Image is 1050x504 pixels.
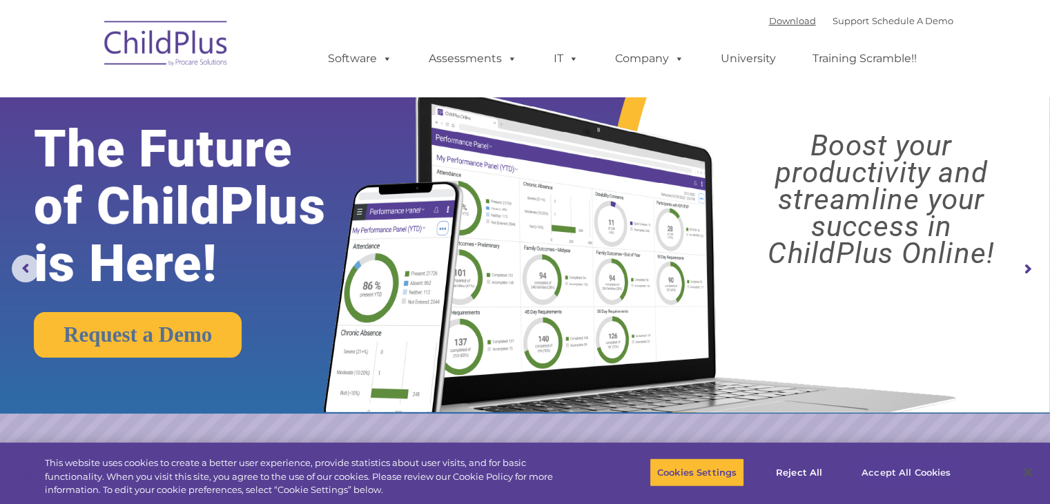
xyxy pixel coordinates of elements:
[415,45,531,72] a: Assessments
[756,458,842,487] button: Reject All
[97,11,235,80] img: ChildPlus by Procare Solutions
[707,45,790,72] a: University
[769,15,953,26] font: |
[650,458,744,487] button: Cookies Settings
[192,148,251,158] span: Phone number
[833,15,869,26] a: Support
[1013,457,1043,487] button: Close
[799,45,931,72] a: Training Scramble!!
[540,45,592,72] a: IT
[45,456,578,497] div: This website uses cookies to create a better user experience, provide statistics about user visit...
[601,45,698,72] a: Company
[314,45,406,72] a: Software
[872,15,953,26] a: Schedule A Demo
[34,312,242,358] a: Request a Demo
[34,120,369,292] rs-layer: The Future of ChildPlus is Here!
[192,91,234,101] span: Last name
[726,132,1037,266] rs-layer: Boost your productivity and streamline your success in ChildPlus Online!
[854,458,958,487] button: Accept All Cookies
[769,15,816,26] a: Download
